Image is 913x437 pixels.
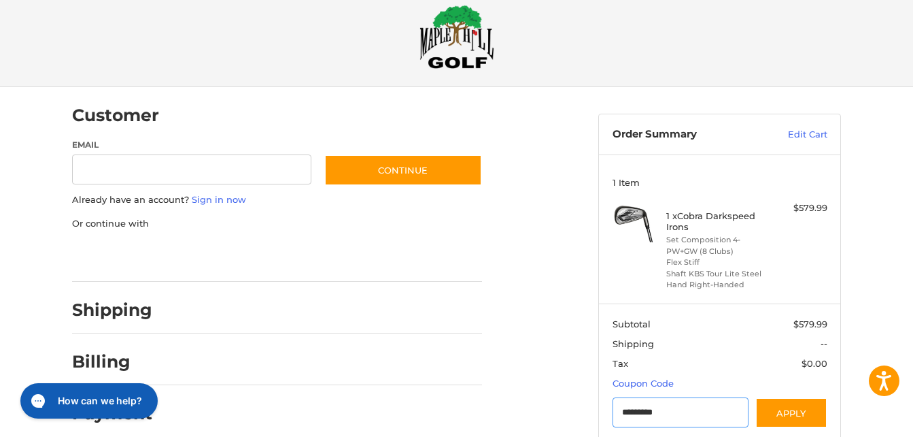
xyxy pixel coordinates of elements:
[72,193,482,207] p: Already have an account?
[613,338,654,349] span: Shipping
[759,128,827,142] a: Edit Cart
[821,338,827,349] span: --
[666,279,770,291] li: Hand Right-Handed
[613,358,628,369] span: Tax
[72,105,159,126] h2: Customer
[774,201,827,215] div: $579.99
[324,155,482,186] button: Continue
[72,217,482,231] p: Or continue with
[755,398,827,428] button: Apply
[183,244,285,268] iframe: PayPal-paylater
[613,128,759,142] h3: Order Summary
[192,194,246,205] a: Sign in now
[72,351,152,372] h2: Billing
[419,5,494,69] img: Maple Hill Golf
[801,400,913,437] iframe: Google Customer Reviews
[613,398,749,428] input: Gift Certificate or Coupon Code
[793,319,827,329] span: $579.99
[613,177,827,188] h3: 1 Item
[72,139,311,151] label: Email
[613,319,651,329] span: Subtotal
[666,234,770,257] li: Set Composition 4-PW+GW (8 Clubs)
[613,378,674,389] a: Coupon Code
[68,244,170,268] iframe: PayPal-paypal
[802,358,827,369] span: $0.00
[14,378,162,423] iframe: Gorgias live chat messenger
[666,210,770,233] h4: 1 x Cobra Darkspeed Irons
[298,244,400,268] iframe: PayPal-venmo
[666,268,770,280] li: Shaft KBS Tour Lite Steel
[666,257,770,268] li: Flex Stiff
[72,300,152,321] h2: Shipping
